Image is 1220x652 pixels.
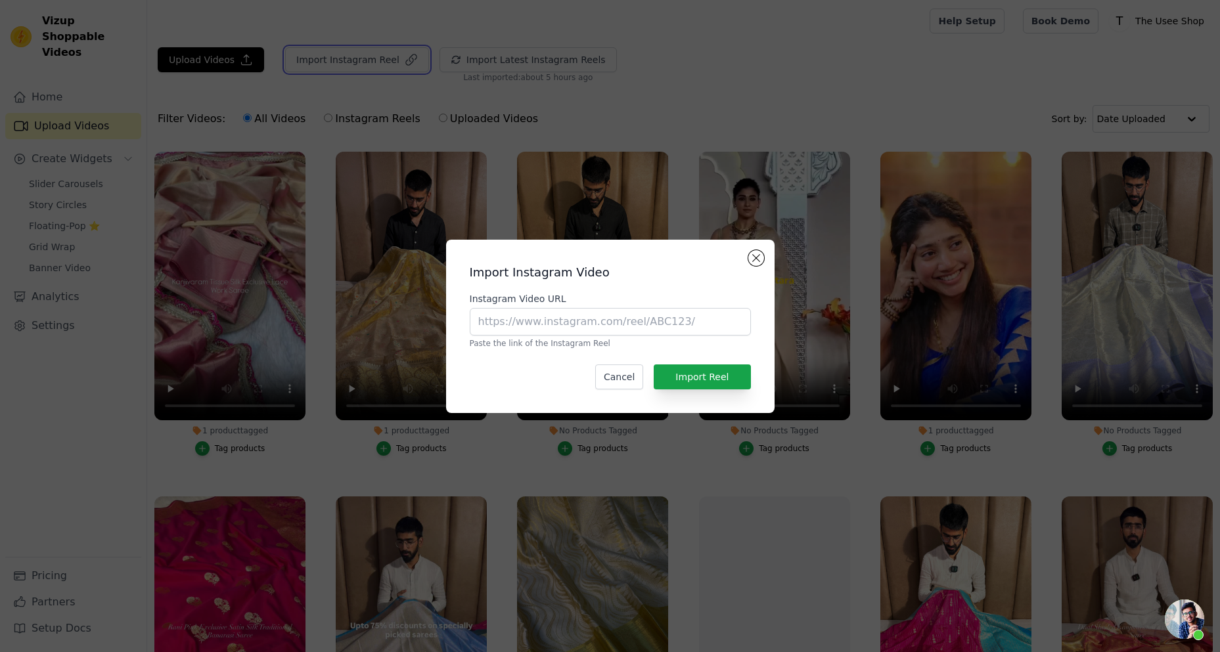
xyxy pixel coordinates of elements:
[470,308,751,336] input: https://www.instagram.com/reel/ABC123/
[595,364,643,389] button: Cancel
[470,338,751,349] p: Paste the link of the Instagram Reel
[654,364,750,389] button: Import Reel
[470,292,751,305] label: Instagram Video URL
[1165,599,1204,639] a: Open chat
[748,250,764,266] button: Close modal
[470,263,751,282] h2: Import Instagram Video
